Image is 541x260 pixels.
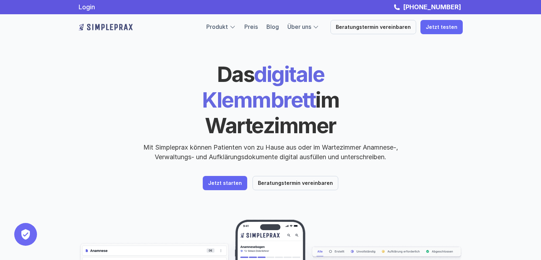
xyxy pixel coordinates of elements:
[401,3,463,11] a: [PHONE_NUMBER]
[336,24,411,30] p: Beratungstermin vereinbaren
[217,61,254,87] span: Das
[205,87,343,138] span: im Wartezimmer
[206,23,228,30] a: Produkt
[253,176,338,190] a: Beratungstermin vereinbaren
[426,24,457,30] p: Jetzt testen
[330,20,416,34] a: Beratungstermin vereinbaren
[79,3,95,11] a: Login
[420,20,463,34] a: Jetzt testen
[258,180,333,186] p: Beratungstermin vereinbaren
[403,3,461,11] strong: [PHONE_NUMBER]
[244,23,258,30] a: Preis
[208,180,242,186] p: Jetzt starten
[137,142,404,162] p: Mit Simpleprax können Patienten von zu Hause aus oder im Wartezimmer Anamnese-, Verwaltungs- und ...
[287,23,311,30] a: Über uns
[266,23,279,30] a: Blog
[203,176,247,190] a: Jetzt starten
[148,61,393,138] h1: digitale Klemmbrett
